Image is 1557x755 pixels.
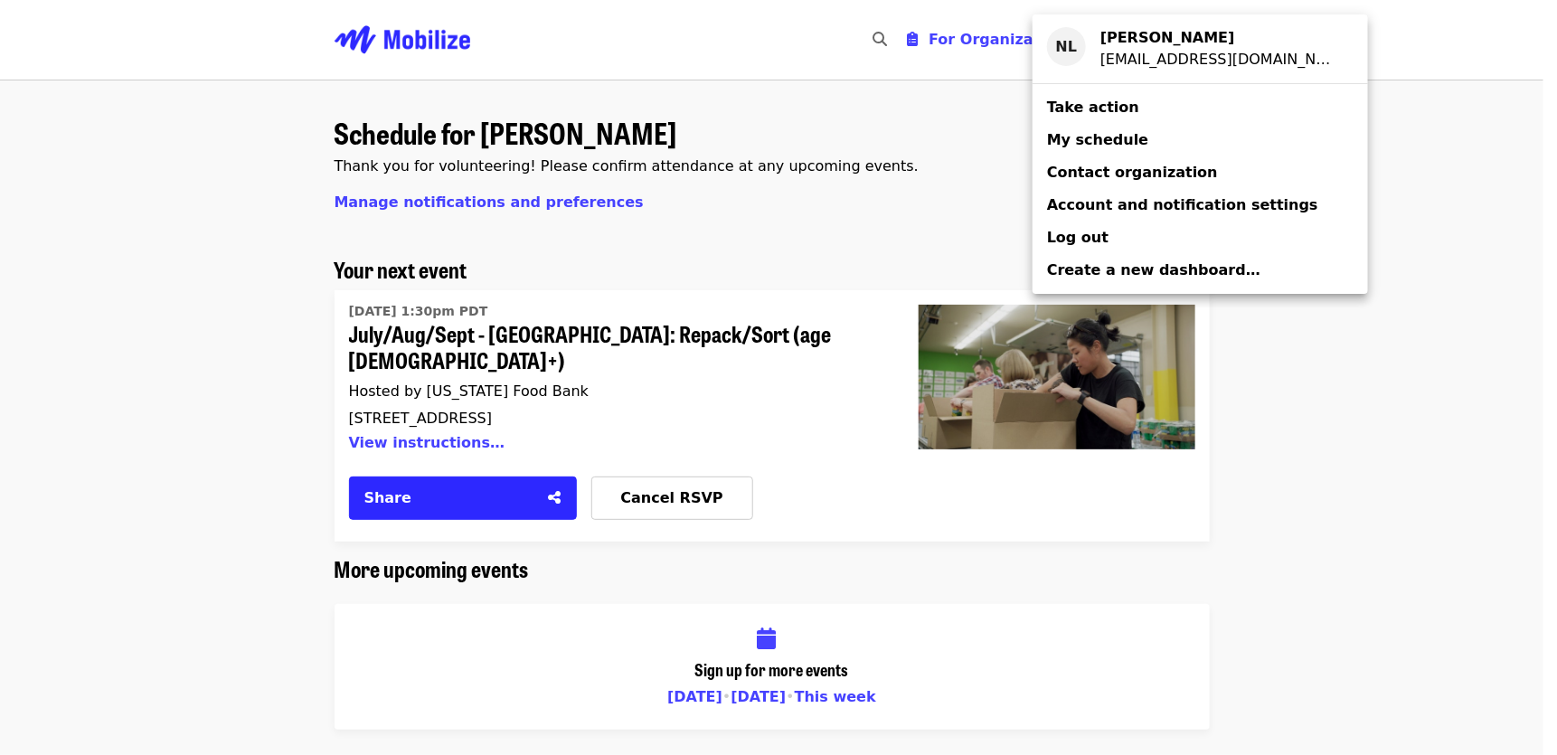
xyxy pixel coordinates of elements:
[1100,49,1339,71] div: nlofgren1313@gmail.com
[1033,189,1368,222] a: Account and notification settings
[1033,91,1368,124] a: Take action
[1047,229,1109,246] span: Log out
[1047,27,1086,66] div: NL
[1033,156,1368,189] a: Contact organization
[1047,99,1139,116] span: Take action
[1047,261,1260,278] span: Create a new dashboard…
[1033,124,1368,156] a: My schedule
[1033,222,1368,254] a: Log out
[1047,196,1318,213] span: Account and notification settings
[1047,131,1148,148] span: My schedule
[1047,164,1218,181] span: Contact organization
[1033,22,1368,76] a: NL[PERSON_NAME][EMAIL_ADDRESS][DOMAIN_NAME]
[1033,254,1368,287] a: Create a new dashboard…
[1100,29,1235,46] strong: [PERSON_NAME]
[1100,27,1339,49] div: Nathan Lofgren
